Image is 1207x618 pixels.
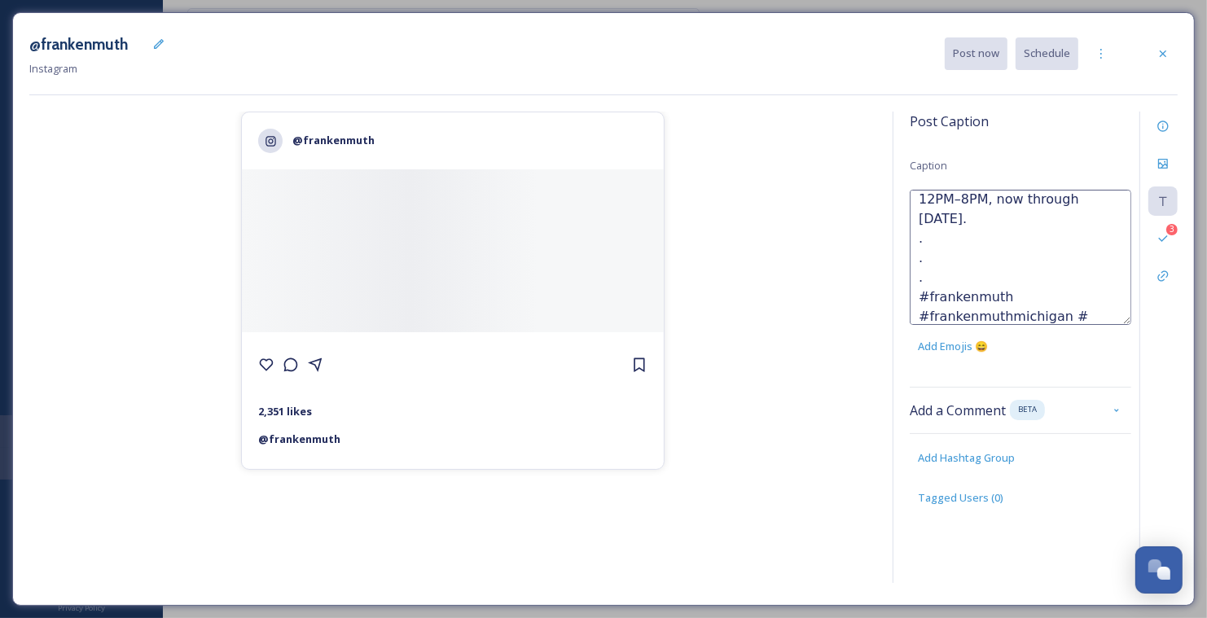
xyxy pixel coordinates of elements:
button: Schedule [1016,37,1078,69]
span: Caption [910,158,947,173]
span: Post Caption [910,112,989,131]
span: Instagram [29,61,77,76]
strong: 2,351 likes [258,404,312,419]
textarea: All aboard! 🚎 The Frankenmuth Shuttle is her to give you complimentary rides through town every [... [910,190,1131,325]
span: Add Hashtag Group [918,450,1015,466]
button: Post now [945,37,1007,69]
span: Tagged Users ( 0 ) [918,490,1003,506]
h3: @frankenmuth [29,33,128,56]
strong: @frankenmuth [292,133,375,147]
span: Add a Comment [910,401,1006,420]
div: 3 [1166,224,1178,235]
span: BETA [1018,404,1037,415]
span: Add Emojis 😄 [918,339,988,354]
strong: @ frankenmuth [258,432,340,446]
button: Open Chat [1135,546,1183,594]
